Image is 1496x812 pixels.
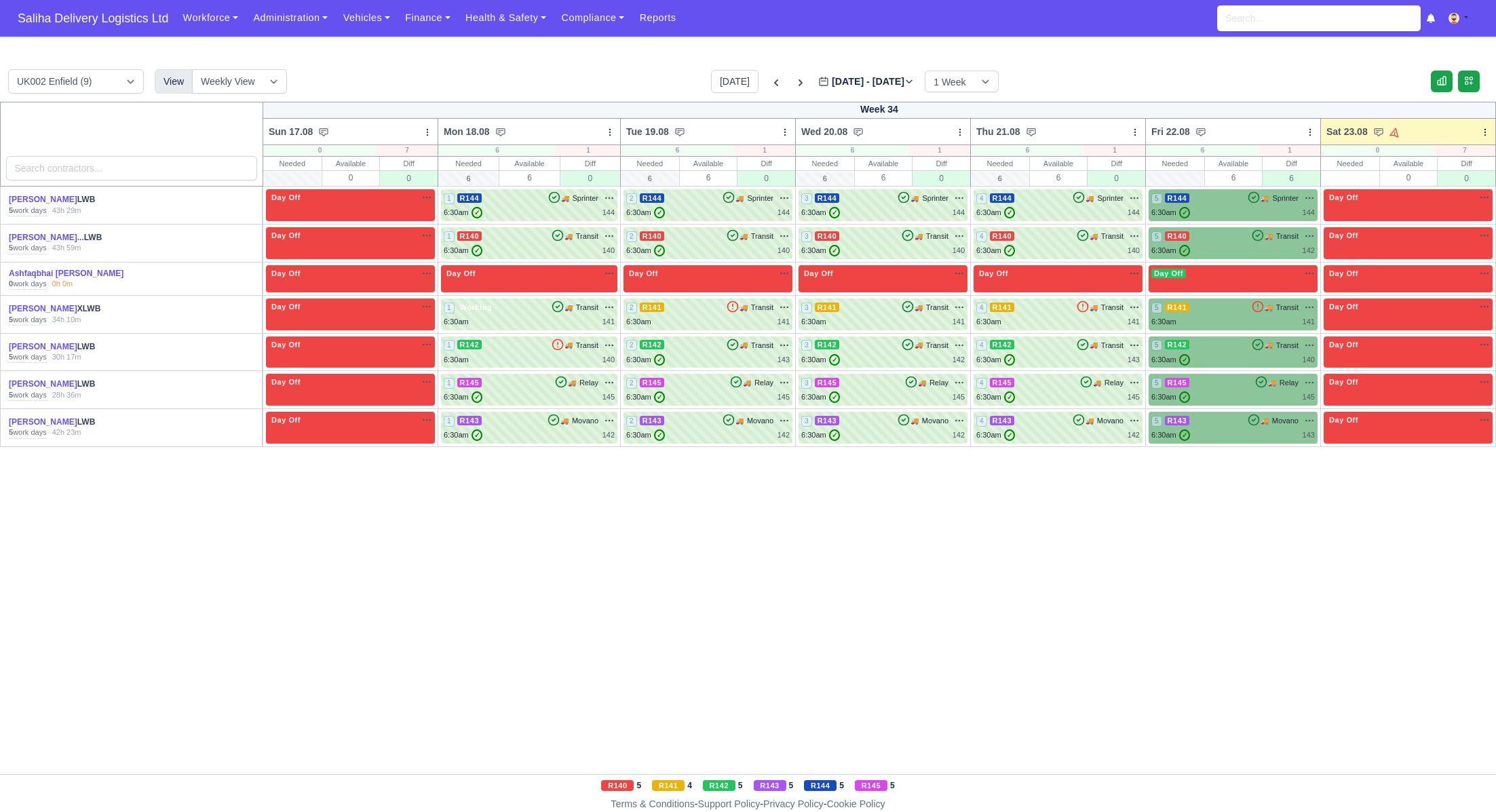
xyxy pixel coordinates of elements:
[913,157,970,170] div: Diff
[1151,391,1190,403] div: 6:30am
[457,231,482,241] span: R140
[815,193,840,203] span: R144
[1326,377,1361,387] span: Day Off
[632,5,683,31] a: Reports
[9,379,77,389] a: [PERSON_NAME]
[926,231,948,242] span: Transit
[1101,340,1124,351] span: Transit
[818,74,914,90] label: [DATE] - [DATE]
[9,315,47,326] div: work days
[263,145,377,156] div: 0
[9,417,77,427] a: [PERSON_NAME]
[621,157,679,170] div: Needed
[1263,157,1320,170] div: Diff
[1004,245,1015,256] span: ✓
[763,798,824,809] a: Privacy Policy
[472,245,482,256] span: ✓
[335,5,398,31] a: Vehicles
[269,125,313,138] span: Sun 17.08
[561,193,569,204] span: 🚚
[1179,245,1190,256] span: ✓
[747,193,773,204] span: Sprinter
[444,193,455,204] span: 1
[971,145,1084,156] div: 6
[1303,354,1315,366] div: 140
[815,378,840,387] span: R145
[929,377,948,389] span: Relay
[1088,170,1145,186] div: 0
[1101,302,1124,313] span: Transit
[1326,340,1361,349] span: Day Off
[269,340,303,349] span: Day Off
[9,279,13,288] strong: 0
[1030,170,1088,185] div: 6
[444,269,478,278] span: Day Off
[796,157,854,170] div: Needed
[1303,316,1315,328] div: 141
[1205,170,1263,185] div: 6
[9,303,150,315] div: XLWB
[926,340,948,351] span: Transit
[444,125,490,138] span: Mon 18.08
[444,416,455,427] span: 1
[9,269,123,278] a: Ashfaqbhai [PERSON_NAME]
[1097,193,1124,204] span: Sprinter
[602,391,615,403] div: 145
[778,354,790,366] div: 143
[1438,157,1495,170] div: Diff
[269,377,303,387] span: Day Off
[1326,302,1361,311] span: Day Off
[976,316,1001,328] div: 6:30am
[1428,747,1496,812] iframe: Chat Widget
[573,193,599,204] span: Sprinter
[560,170,620,186] div: 0
[1326,231,1361,240] span: Day Off
[801,340,812,351] span: 3
[626,391,665,403] div: 6:30am
[990,231,1015,241] span: R140
[1097,415,1124,427] span: Movano
[457,378,482,387] span: R145
[1438,170,1495,186] div: 0
[9,233,84,242] a: [PERSON_NAME]...
[654,354,665,366] span: ✓
[377,145,438,156] div: 7
[1280,377,1299,389] span: Relay
[1321,157,1379,170] div: Needed
[953,391,965,403] div: 145
[52,206,81,216] div: 43h 29m
[626,303,637,313] span: 2
[572,415,598,427] span: Movano
[815,231,840,241] span: R140
[1101,231,1124,242] span: Transit
[1088,157,1145,170] div: Diff
[1272,193,1299,204] span: Sprinter
[9,353,13,361] strong: 5
[1151,269,1186,278] span: Day Off
[953,245,965,256] div: 140
[1265,340,1273,350] span: 🚚
[499,170,559,185] div: 6
[1380,170,1438,185] div: 0
[576,340,598,351] span: Transit
[654,207,665,218] span: ✓
[576,231,598,242] span: Transit
[269,302,303,311] span: Day Off
[322,170,380,185] div: 0
[1146,157,1204,170] div: Needed
[269,193,303,202] span: Day Off
[9,195,77,204] a: [PERSON_NAME]
[796,145,909,156] div: 6
[654,245,665,256] span: ✓
[1151,378,1162,389] span: 5
[9,390,47,401] div: work days
[922,415,948,427] span: Movano
[626,193,637,204] span: 2
[640,303,665,312] span: R141
[976,340,987,351] span: 4
[1086,193,1094,204] span: 🚚
[1326,415,1361,425] span: Day Off
[1276,231,1299,242] span: Transit
[976,207,1015,218] div: 6:30am
[1151,340,1162,351] span: 5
